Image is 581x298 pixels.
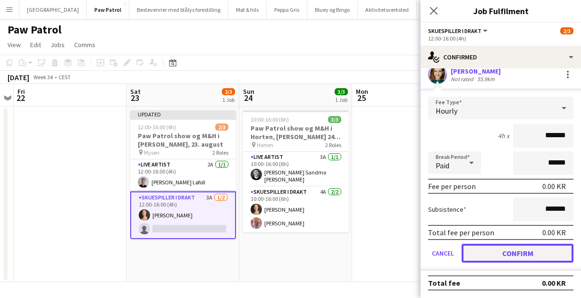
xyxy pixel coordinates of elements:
[130,159,236,191] app-card-role: Live artist2A1/112:00-16:00 (4h)[PERSON_NAME] Løfoll
[74,41,95,49] span: Comms
[542,228,566,237] div: 0.00 KR
[138,124,176,131] span: 12:00-16:00 (4h)
[436,106,457,116] span: Hourly
[243,124,349,141] h3: Paw Patrol show og M&H i Horten, [PERSON_NAME] 24. august
[267,0,307,19] button: Peppa Gris
[8,73,29,82] div: [DATE]
[59,74,71,81] div: CEST
[358,0,417,19] button: Aktivitetsverksted
[129,92,141,103] span: 23
[8,41,21,49] span: View
[228,0,267,19] button: Møt & hils
[307,0,358,19] button: Bluey og Bingo
[328,116,341,123] span: 3/3
[242,92,254,103] span: 24
[335,88,348,95] span: 3/3
[428,278,460,288] div: Total fee
[428,35,573,42] div: 12:00-16:00 (4h)
[243,87,254,96] span: Sun
[17,87,25,96] span: Fri
[144,149,160,156] span: Mysen
[451,67,501,75] div: [PERSON_NAME]
[451,75,475,83] div: Not rated
[87,0,129,19] button: Paw Patrol
[542,278,566,288] div: 0.00 KR
[498,132,509,140] div: 4h x
[436,161,449,170] span: Paid
[8,23,61,37] h1: Paw Patrol
[222,88,235,95] span: 2/3
[428,205,466,214] label: Subsistence
[335,96,347,103] div: 1 Job
[257,141,273,149] span: Horten
[212,149,228,156] span: 2 Roles
[222,96,235,103] div: 1 Job
[4,39,25,51] a: View
[243,110,349,232] app-job-card: 10:00-16:00 (6h)3/3Paw Patrol show og M&H i Horten, [PERSON_NAME] 24. august Horten2 RolesLive ar...
[243,187,349,232] app-card-role: Skuespiller i drakt4A2/210:00-16:00 (6h)[PERSON_NAME][PERSON_NAME]
[428,244,458,263] button: Cancel
[475,75,497,83] div: 55.9km
[215,124,228,131] span: 2/3
[462,244,573,263] button: Confirm
[421,5,581,17] h3: Job Fulfilment
[130,132,236,149] h3: Paw Patrol show og M&H i [PERSON_NAME], 23. august
[354,92,368,103] span: 25
[428,27,481,34] span: Skuespiller i drakt
[251,116,289,123] span: 10:00-16:00 (6h)
[421,46,581,68] div: Confirmed
[129,0,228,19] button: Bestevenner med blålys forestilling
[30,41,41,49] span: Edit
[26,39,45,51] a: Edit
[47,39,68,51] a: Jobs
[51,41,65,49] span: Jobs
[542,182,566,191] div: 0.00 KR
[428,228,494,237] div: Total fee per person
[243,152,349,187] app-card-role: Live artist3A1/110:00-16:00 (6h)[PERSON_NAME] Sandmo [PERSON_NAME]
[31,74,55,81] span: Week 34
[417,0,441,19] button: Info
[16,92,25,103] span: 22
[560,27,573,34] span: 2/3
[130,87,141,96] span: Sat
[70,39,99,51] a: Comms
[130,191,236,239] app-card-role: Skuespiller i drakt3A1/212:00-16:00 (4h)[PERSON_NAME]
[428,27,489,34] button: Skuespiller i drakt
[428,182,476,191] div: Fee per person
[130,110,236,239] app-job-card: Updated12:00-16:00 (4h)2/3Paw Patrol show og M&H i [PERSON_NAME], 23. august Mysen2 RolesLive art...
[19,0,87,19] button: [GEOGRAPHIC_DATA]
[356,87,368,96] span: Mon
[130,110,236,118] div: Updated
[325,141,341,149] span: 2 Roles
